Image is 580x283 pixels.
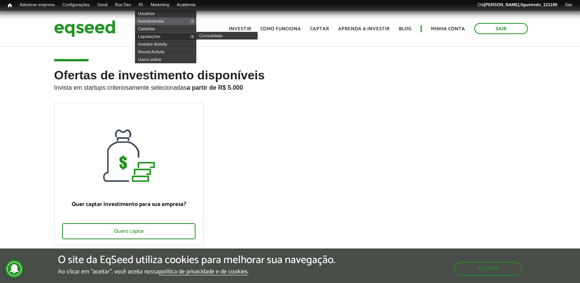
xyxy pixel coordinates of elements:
[484,2,557,7] strong: [PERSON_NAME].figueiredo_121199
[473,2,561,8] a: Olá[PERSON_NAME].figueiredo_121199
[260,26,301,31] a: Como funciona
[54,69,526,103] h2: Ofertas de investimento disponíveis
[93,2,111,8] a: Geral
[474,23,528,34] a: Sair
[338,26,389,31] a: Aprenda a investir
[58,268,335,275] p: Ao clicar em "aceitar", você aceita nossa .
[399,26,411,31] a: Blog
[310,26,329,31] a: Captar
[54,103,204,245] a: Quer captar investimento para sua empresa? Quero captar
[159,269,248,275] a: política de privacidade e de cookies
[4,2,16,9] a: Início
[54,82,526,91] p: Invista em startups criteriosamente selecionadas
[62,223,196,239] div: Quero captar
[16,2,59,8] a: Adicionar empresa
[187,84,243,91] strong: a partir de R$ 5.000
[58,254,335,266] h5: O site da EqSeed utiliza cookies para melhorar sua navegação.
[431,26,465,31] a: Minha conta
[173,2,199,8] a: Academia
[135,10,196,17] a: Usuários
[8,3,12,8] span: Início
[561,2,576,8] a: Sair
[147,2,173,8] a: Marketing
[111,2,135,8] a: Bus Dev
[454,262,522,276] button: Aceitar
[54,18,115,39] img: EqSeed
[59,2,94,8] a: Configurações
[135,2,147,8] a: RI
[62,201,196,208] p: Quer captar investimento para sua empresa?
[229,26,251,31] a: Investir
